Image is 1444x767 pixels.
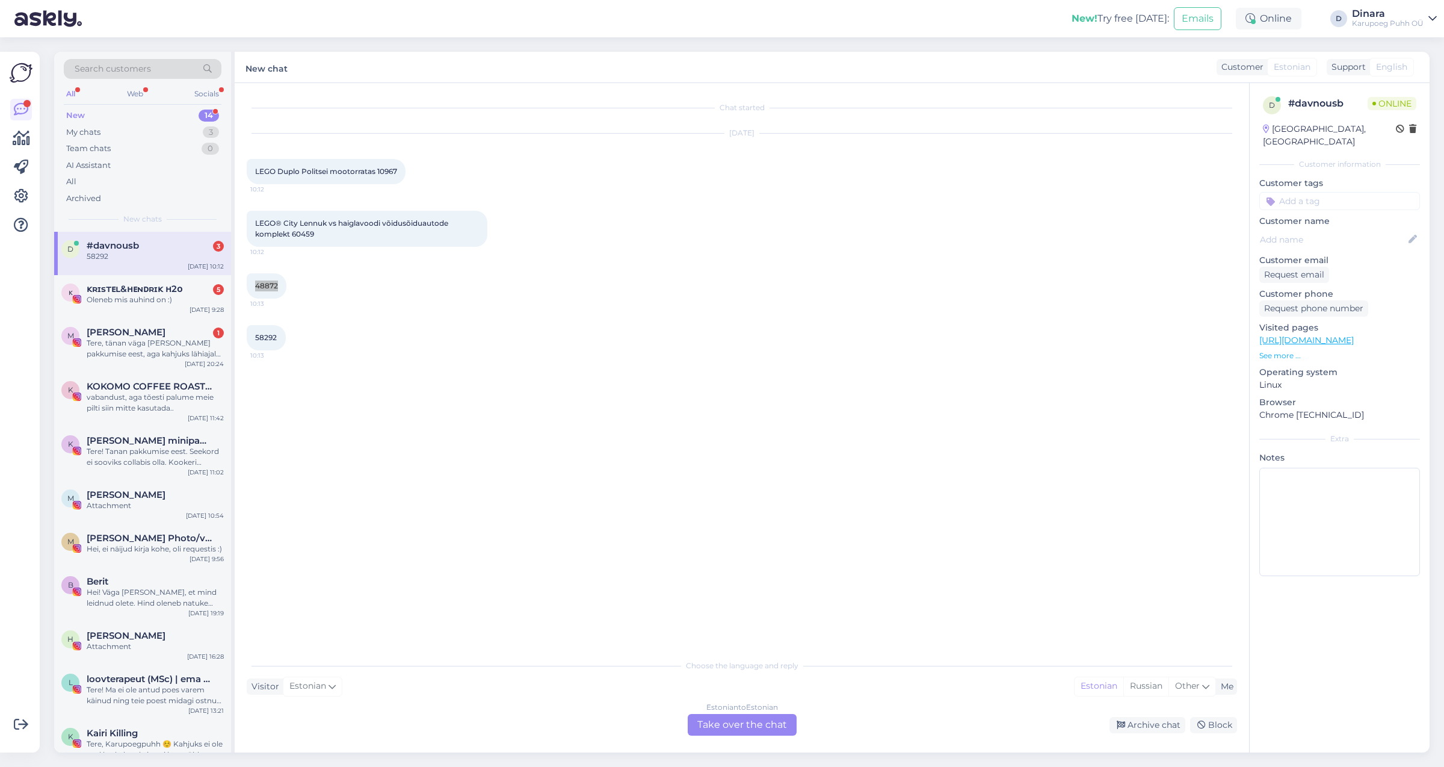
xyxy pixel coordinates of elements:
[87,500,224,511] div: Attachment
[125,86,146,102] div: Web
[87,251,224,262] div: 58292
[190,554,224,564] div: [DATE] 9:56
[1352,9,1424,19] div: Dinara
[250,247,295,256] span: 10:12
[66,126,100,138] div: My chats
[87,641,224,652] div: Attachment
[87,327,165,338] span: MARILYN SIPELGAS
[185,359,224,368] div: [DATE] 20:24
[1217,61,1263,73] div: Customer
[255,167,397,176] span: LEGO Duplo Politsei mootorratas 10967
[250,299,295,308] span: 10:13
[1259,288,1420,300] p: Customer phone
[188,468,224,477] div: [DATE] 11:02
[87,489,165,500] span: Marjen Võsujalg
[87,630,165,641] span: Hans Linnutaja
[87,728,138,739] span: Kairi Killing
[1288,96,1368,111] div: # davnousb
[688,714,797,736] div: Take over the chat
[188,706,224,715] div: [DATE] 13:21
[192,86,221,102] div: Socials
[67,537,74,546] span: M
[289,680,326,693] span: Estonian
[1259,177,1420,190] p: Customer tags
[1259,192,1420,210] input: Add a tag
[1259,300,1368,317] div: Request phone number
[69,678,73,687] span: l
[255,281,278,290] span: 48872
[1236,8,1301,29] div: Online
[1259,321,1420,334] p: Visited pages
[1368,97,1416,110] span: Online
[247,660,1237,671] div: Choose the language and reply
[87,446,224,468] div: Tere! Tanan pakkumise eest. Seekord ei sooviks collabis olla. Kookeri pannkoogid ei ole ka animat...
[64,86,78,102] div: All
[66,143,111,155] div: Team chats
[706,702,778,713] div: Estonian to Estonian
[1072,13,1097,24] b: New!
[75,63,151,75] span: Search customers
[1259,433,1420,444] div: Extra
[69,288,73,297] span: ᴋ
[1259,452,1420,464] p: Notes
[255,219,450,238] span: LEGO® City Lennuk vs haiglavoodi võidusõiduautode komplekt 60459
[66,193,101,205] div: Archived
[247,128,1237,138] div: [DATE]
[213,241,224,252] div: 3
[1109,717,1185,733] div: Archive chat
[1174,7,1221,30] button: Emails
[87,544,224,554] div: Hei, ei näijud kirja kohe, oli requestis :)
[67,494,74,503] span: M
[1376,61,1407,73] span: English
[1352,19,1424,28] div: Karupoeg Puhh OÜ
[1263,123,1396,148] div: [GEOGRAPHIC_DATA], [GEOGRAPHIC_DATA]
[203,126,219,138] div: 3
[199,110,219,122] div: 14
[87,240,139,251] span: #davnousb
[255,333,277,342] span: 58292
[67,331,74,340] span: M
[1259,215,1420,228] p: Customer name
[245,59,288,75] label: New chat
[1330,10,1347,27] div: D
[87,392,224,414] div: vabandust, aga tõesti palume meie pilti siin mitte kasutada..
[188,414,224,423] div: [DATE] 11:42
[68,580,73,589] span: B
[66,160,111,172] div: AI Assistant
[1190,717,1237,733] div: Block
[247,102,1237,113] div: Chat started
[187,652,224,661] div: [DATE] 16:28
[1175,680,1200,691] span: Other
[1259,379,1420,391] p: Linux
[10,61,32,84] img: Askly Logo
[250,351,295,360] span: 10:13
[1259,267,1329,283] div: Request email
[67,244,73,253] span: d
[247,680,279,693] div: Visitor
[87,294,224,305] div: Oleneb mis auhind on :)
[87,576,108,587] span: Berit
[1274,61,1310,73] span: Estonian
[1352,9,1437,28] a: DinaraKarupoeg Puhh OÜ
[1269,101,1275,110] span: d
[190,305,224,314] div: [DATE] 9:28
[188,609,224,618] div: [DATE] 19:19
[87,739,224,760] div: Tere, Karupoegpuhh ☺️ Kahjuks ei ole mul hetkel mahti uusi koostöid vastu [PERSON_NAME]. Aga aitä...
[250,185,295,194] span: 10:12
[1259,396,1420,409] p: Browser
[1259,159,1420,170] div: Customer information
[1259,350,1420,361] p: See more ...
[1259,335,1354,346] a: [URL][DOMAIN_NAME]
[188,262,224,271] div: [DATE] 10:12
[87,533,212,544] span: Magnus Heinmets Photo/video
[66,176,76,188] div: All
[213,284,224,295] div: 5
[87,284,182,294] span: ᴋʀɪsᴛᴇʟ&ʜᴇɴᴅʀɪᴋ ʜ2ᴏ
[1327,61,1366,73] div: Support
[68,385,73,394] span: K
[1075,677,1123,695] div: Estonian
[87,587,224,609] div: Hei! Väga [PERSON_NAME], et mind leidnud olete. Hind oleneb natuke sisust (kas koos lastega v [PE...
[87,435,212,446] span: Kooker minipannkoogid
[87,338,224,359] div: Tere, tänan väga [PERSON_NAME] pakkumise eest, aga kahjuks lähiajal on juba väga palju koostöid t...
[1259,409,1420,421] p: Chrome [TECHNICAL_ID]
